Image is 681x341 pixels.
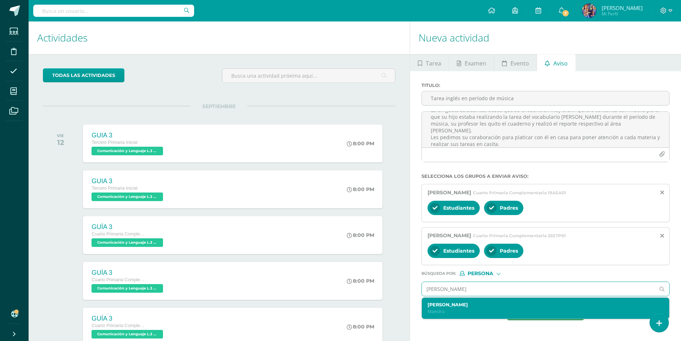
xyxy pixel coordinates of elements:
[426,55,441,72] span: Tarea
[37,21,401,54] h1: Actividades
[347,140,374,147] div: 8:00 PM
[92,330,163,338] span: Comunicación y Lenguaje L.3 (Inglés y Laboratorio) 'C'
[92,232,145,237] span: Cuarto Primaria Complementaria
[222,69,395,83] input: Busca una actividad próxima aquí...
[92,269,165,277] div: GUÍA 3
[421,272,456,276] span: Búsqueda por :
[602,11,643,17] span: Mi Perfil
[419,21,672,54] h1: Nueva actividad
[500,205,518,211] span: Padres
[92,315,165,322] div: GUÍA 3
[468,272,493,276] span: Persona
[443,248,474,254] span: Estudiantes
[428,308,653,315] p: Maestro
[602,4,643,11] span: [PERSON_NAME]
[347,278,374,284] div: 8:00 PM
[410,54,449,71] a: Tarea
[57,133,64,138] div: VIE
[443,205,474,211] span: Estudiantes
[92,323,145,328] span: Cuarto Primaria Complementaria
[92,132,165,139] div: GUIA 3
[428,189,471,196] span: [PERSON_NAME]
[191,103,247,109] span: SEPTIEMBRE
[92,223,165,231] div: GUÍA 3
[422,282,655,296] input: Ej. Mario Galindo
[422,91,669,105] input: Titulo
[473,233,566,238] span: Cuarto Primaria Complementaria 25STP01
[553,55,568,72] span: Aviso
[57,138,64,147] div: 12
[92,193,163,201] span: Comunicación y Lenguaje L.3 (Inglés y Laboratorio) 'B'
[460,271,513,276] div: [object Object]
[347,232,374,238] div: 8:00 PM
[92,186,137,191] span: Tercero Primaria Inicial
[347,186,374,193] div: 8:00 PM
[500,248,518,254] span: Padres
[421,83,670,88] label: Titulo :
[421,174,670,179] label: Selecciona los grupos a enviar aviso :
[562,9,569,17] span: 7
[92,140,137,145] span: Tercero Primaria Inicial
[92,147,163,155] span: Comunicación y Lenguaje L.3 (Inglés y Laboratorio) 'A'
[92,177,165,185] div: GUIA 3
[449,54,494,71] a: Examen
[92,238,163,247] span: Comunicación y Lenguaje L.3 (Inglés y Laboratorio) 'A'
[428,232,471,239] span: [PERSON_NAME]
[43,68,124,82] a: todas las Actividades
[92,284,163,293] span: Comunicación y Lenguaje L.3 (Inglés y Laboratorio) 'B'
[473,190,566,195] span: Cuarto Primaria Complementaria 19ASA01
[494,54,537,71] a: Evento
[428,302,653,307] label: [PERSON_NAME]
[33,5,194,17] input: Busca un usuario...
[422,112,669,147] textarea: Estimados papitos: Es un gusto saludarles, deseo que se encuentren muy bien. Quiero contarles con...
[347,323,374,330] div: 8:00 PM
[582,4,596,18] img: 7bd55ac0c36ce47889d24abe3c1e3425.png
[92,277,145,282] span: Cuarto Primaria Complementaria
[465,55,486,72] span: Examen
[537,54,575,71] a: Aviso
[510,55,529,72] span: Evento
